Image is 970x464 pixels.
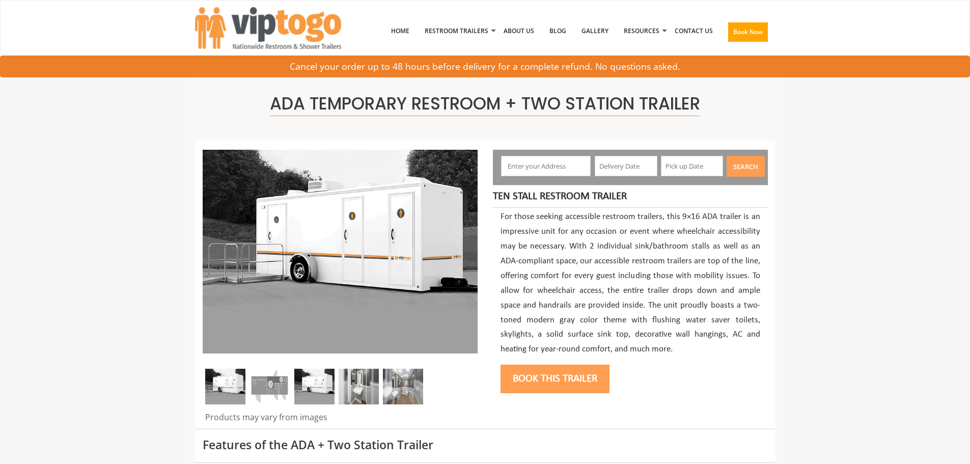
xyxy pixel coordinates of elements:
[720,5,775,64] a: Book Now
[595,156,657,176] input: Delivery Date
[667,5,720,58] a: Contact Us
[493,190,760,203] h4: Ten Stall Restroom Trailer
[203,150,478,353] img: Three restrooms out of which one ADA, one female and one male
[728,22,768,42] button: Book Now
[727,156,765,177] button: Search
[383,5,417,58] a: Home
[616,5,667,58] a: Resources
[195,7,341,49] img: VIPTOGO
[417,5,496,58] a: Restroom Trailers
[203,439,768,451] h3: Features of the ADA + Two Station Trailer
[542,5,574,58] a: Blog
[501,365,609,393] button: Book this trailer
[496,5,542,58] a: About Us
[661,156,724,176] input: Pick up Date
[501,210,760,357] p: For those seeking accessible restroom trailers, this 9×16 ADA trailer is an impressive unit for a...
[383,369,423,404] img: Inside view of ADA+2 in gray with one sink, stall and interior decorations
[270,92,700,116] span: ADA Temporary Restroom + Two Station Trailer
[294,369,335,404] img: Three restrooms out of which one ADA, one female and one male
[203,412,478,429] div: Products may vary from images
[574,5,616,58] a: Gallery
[205,369,245,404] img: Three restrooms out of which one ADA, one female and one male
[501,156,591,176] input: Enter your Address
[250,369,290,404] img: A detailed image of ADA +2 trailer floor plan
[339,369,379,404] img: Inside view of inside of ADA + 2 with luxury sink and mirror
